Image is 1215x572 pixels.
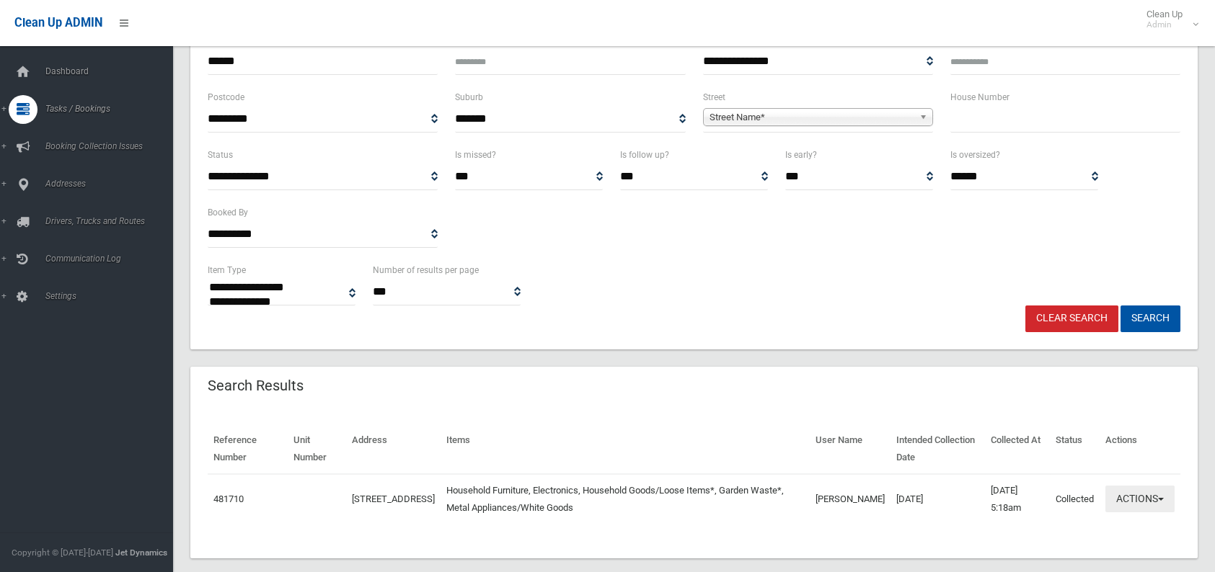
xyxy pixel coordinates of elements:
label: Postcode [208,89,244,105]
button: Actions [1105,486,1175,512]
button: Search [1121,305,1180,332]
th: Address [346,424,441,474]
td: Collected [1050,474,1100,524]
span: Tasks / Bookings [41,104,184,114]
span: Street Name* [710,109,914,126]
th: Intended Collection Date [891,424,985,474]
th: User Name [810,424,891,474]
header: Search Results [190,372,321,400]
label: Is follow up? [620,147,669,163]
label: Is early? [785,147,817,163]
span: Clean Up ADMIN [14,16,102,30]
span: Drivers, Trucks and Routes [41,216,184,226]
span: Settings [41,291,184,301]
span: Addresses [41,179,184,189]
td: [PERSON_NAME] [810,474,891,524]
label: Status [208,147,233,163]
label: Number of results per page [373,262,479,278]
strong: Jet Dynamics [115,548,167,558]
label: Item Type [208,262,246,278]
a: Clear Search [1025,305,1118,332]
a: 481710 [213,493,244,504]
td: [DATE] 5:18am [985,474,1050,524]
span: Clean Up [1139,9,1197,30]
a: [STREET_ADDRESS] [352,493,435,504]
th: Collected At [985,424,1050,474]
td: [DATE] [891,474,985,524]
span: Copyright © [DATE]-[DATE] [12,548,113,558]
th: Reference Number [208,424,288,474]
th: Unit Number [288,424,346,474]
th: Actions [1100,424,1180,474]
small: Admin [1146,19,1183,30]
th: Items [441,424,810,474]
span: Dashboard [41,66,184,76]
label: House Number [950,89,1009,105]
label: Is missed? [455,147,496,163]
th: Status [1050,424,1100,474]
span: Communication Log [41,254,184,264]
label: Is oversized? [950,147,1000,163]
label: Booked By [208,205,248,220]
label: Street [703,89,725,105]
span: Booking Collection Issues [41,141,184,151]
label: Suburb [455,89,483,105]
td: Household Furniture, Electronics, Household Goods/Loose Items*, Garden Waste*, Metal Appliances/W... [441,474,810,524]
